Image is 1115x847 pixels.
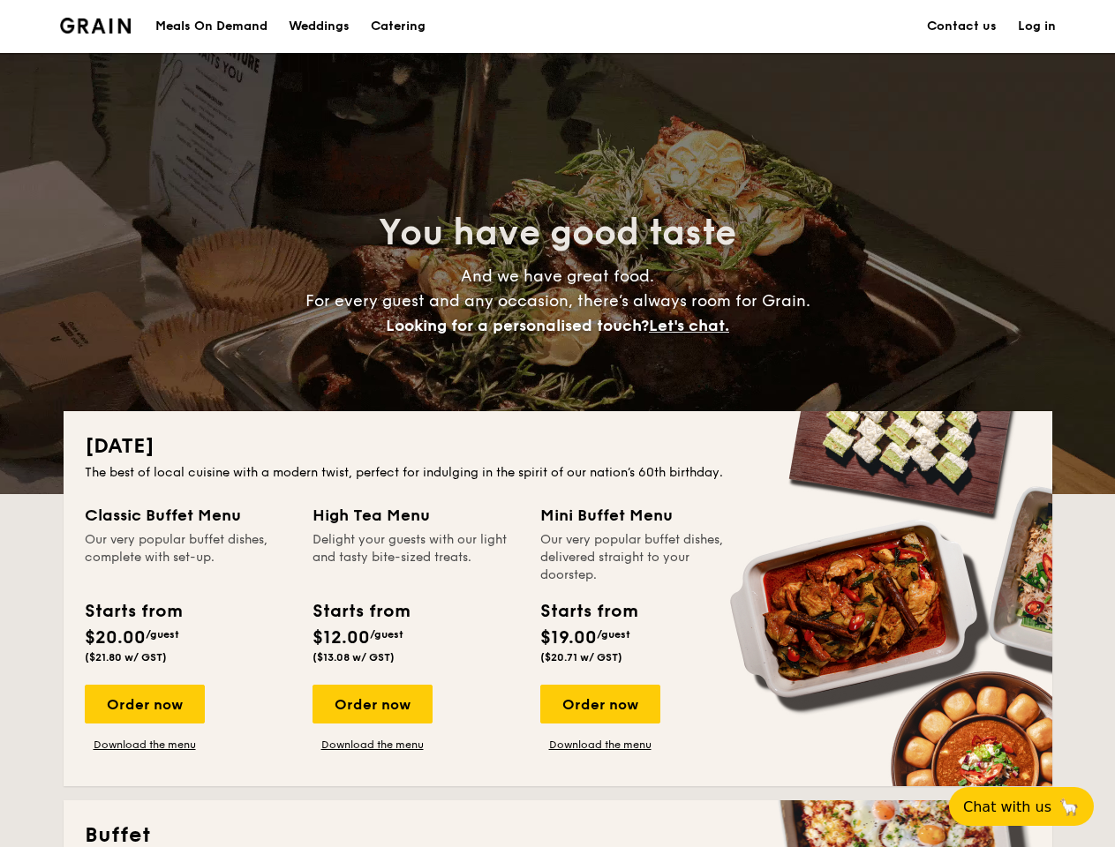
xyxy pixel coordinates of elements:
[540,627,597,648] span: $19.00
[313,503,519,528] div: High Tea Menu
[313,531,519,584] div: Delight your guests with our light and tasty bite-sized treats.
[949,787,1094,826] button: Chat with us🦙
[963,798,1051,815] span: Chat with us
[1058,797,1080,817] span: 🦙
[540,685,660,723] div: Order now
[305,266,810,335] span: And we have great food. For every guest and any occasion, there’s always room for Grain.
[370,628,403,641] span: /guest
[597,628,630,641] span: /guest
[85,503,291,528] div: Classic Buffet Menu
[85,531,291,584] div: Our very popular buffet dishes, complete with set-up.
[85,598,181,625] div: Starts from
[540,598,637,625] div: Starts from
[146,628,179,641] span: /guest
[649,316,729,335] span: Let's chat.
[313,651,395,663] span: ($13.08 w/ GST)
[313,627,370,648] span: $12.00
[313,685,433,723] div: Order now
[60,18,132,34] a: Logotype
[313,738,433,752] a: Download the menu
[540,651,622,663] span: ($20.71 w/ GST)
[379,212,736,254] span: You have good taste
[313,598,409,625] div: Starts from
[85,738,205,752] a: Download the menu
[85,651,167,663] span: ($21.80 w/ GST)
[60,18,132,34] img: Grain
[85,432,1031,461] h2: [DATE]
[85,685,205,723] div: Order now
[540,738,660,752] a: Download the menu
[540,531,747,584] div: Our very popular buffet dishes, delivered straight to your doorstep.
[386,316,649,335] span: Looking for a personalised touch?
[85,627,146,648] span: $20.00
[85,464,1031,482] div: The best of local cuisine with a modern twist, perfect for indulging in the spirit of our nation’...
[540,503,747,528] div: Mini Buffet Menu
